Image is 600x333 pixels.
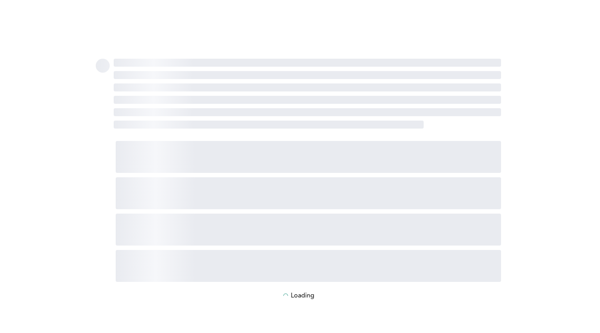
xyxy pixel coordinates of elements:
[116,214,501,246] span: ‌
[114,121,424,129] span: ‌
[114,96,501,104] span: ‌
[291,292,314,299] p: Loading
[116,250,501,282] span: ‌
[114,83,501,91] span: ‌
[114,59,501,67] span: ‌
[116,177,501,209] span: ‌
[114,108,501,116] span: ‌
[96,59,110,73] span: ‌
[114,71,501,79] span: ‌
[116,141,501,173] span: ‌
